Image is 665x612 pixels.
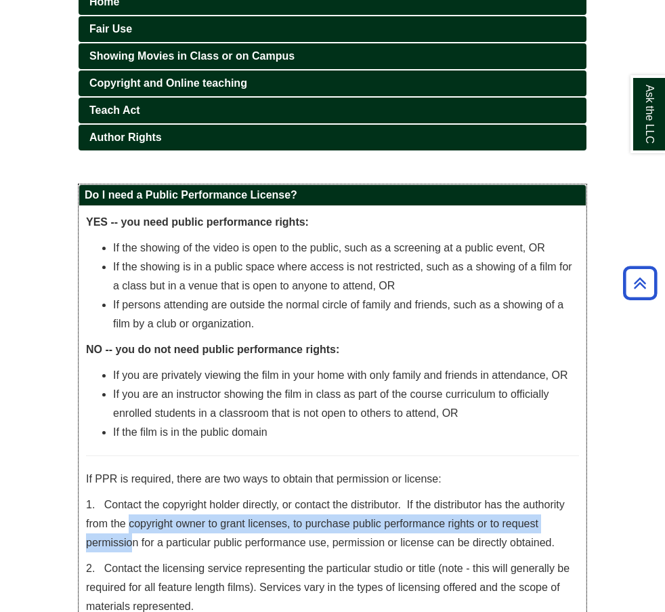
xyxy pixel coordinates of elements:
[89,23,132,35] span: Fair Use
[86,344,339,355] strong: NO -- you do not need public performance rights:
[86,216,309,228] strong: YES -- you need public performance rights:
[79,16,586,42] a: Fair Use
[113,423,579,442] li: If the film is in the public domain
[79,70,586,96] a: Copyright and Online teaching
[79,98,586,123] a: Teach Act
[113,258,579,295] li: If the showing is in a public space where access is not restricted, such as a showing of a film f...
[618,274,662,292] a: Back to Top
[89,77,247,89] span: Copyright and Online teaching
[86,470,579,489] p: If PPR is required, there are two ways to obtain that permission or license:
[79,125,586,150] a: Author Rights
[89,131,162,143] span: Author Rights
[79,43,586,69] a: Showing Movies in Class or on Campus
[113,239,579,258] li: If the showing of the video is open to the public, such as a screening at a public event, OR
[89,50,295,62] span: Showing Movies in Class or on Campus
[113,385,579,423] li: If you are an instructor showing the film in class as part of the course curriculum to officially...
[79,185,586,206] h2: Do I need a Public Performance License?
[113,366,579,385] li: If you are privately viewing the film in your home with only family and friends in attendance, OR
[86,495,579,552] p: 1. Contact the copyright holder directly, or contact the distributor. If the distributor has the ...
[113,295,579,333] li: If persons attending are outside the normal circle of family and friends, such as a showing of a ...
[89,104,140,116] span: Teach Act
